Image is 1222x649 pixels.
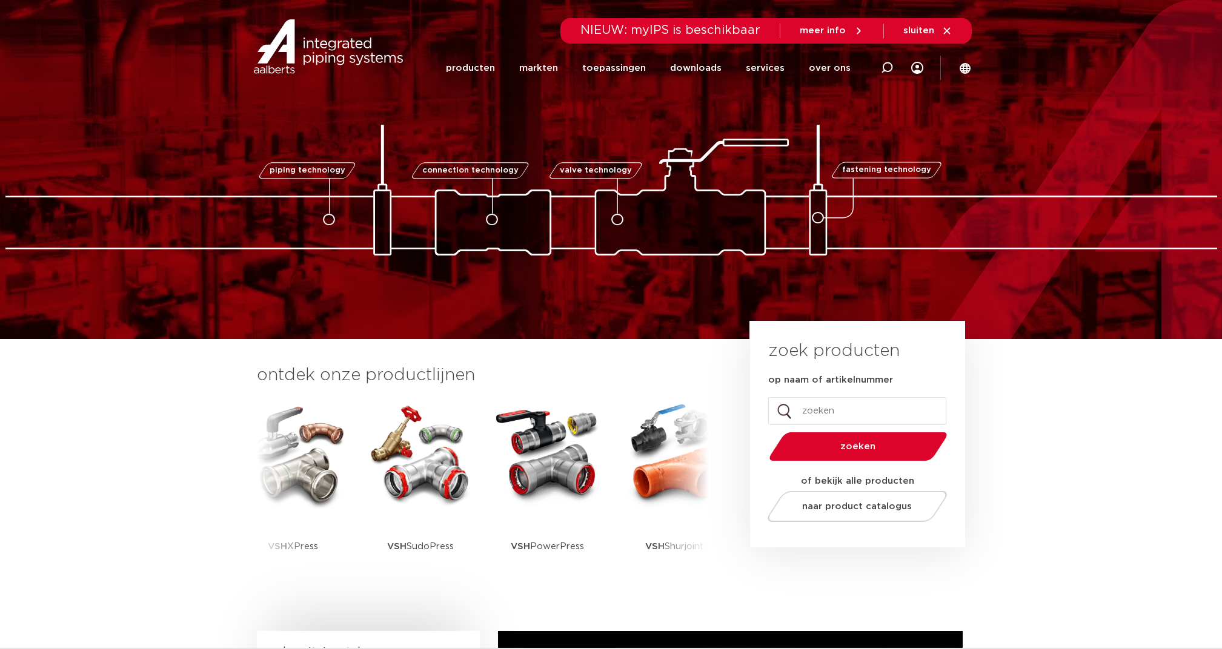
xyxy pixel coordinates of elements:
span: sluiten [903,26,934,35]
strong: of bekijk alle producten [801,476,914,486]
a: markten [519,44,558,93]
span: valve technology [560,166,632,174]
p: Shurjoint [645,509,704,584]
a: meer info [800,25,864,36]
a: VSHShurjoint [620,400,729,584]
a: naar product catalogus [764,491,950,522]
label: op naam of artikelnummer [768,374,893,386]
span: fastening technology [842,166,931,174]
strong: VSH [645,542,665,551]
span: meer info [800,26,846,35]
span: naar product catalogus [802,502,912,511]
a: downloads [670,44,722,93]
a: toepassingen [582,44,646,93]
p: PowerPress [511,509,584,584]
div: my IPS [911,44,923,93]
span: piping technology [270,166,345,174]
strong: VSH [387,542,407,551]
a: over ons [809,44,851,93]
a: VSHPowerPress [493,400,602,584]
span: connection technology [422,166,518,174]
h3: ontdek onze productlijnen [257,363,709,387]
span: NIEUW: myIPS is beschikbaar [580,24,760,36]
h3: zoek producten [768,339,900,363]
a: VSHXPress [239,400,348,584]
p: XPress [268,509,318,584]
a: services [746,44,785,93]
button: zoeken [764,431,952,462]
a: producten [446,44,495,93]
span: zoeken [800,442,916,451]
a: sluiten [903,25,952,36]
strong: VSH [268,542,287,551]
a: VSHSudoPress [366,400,475,584]
nav: Menu [446,44,851,93]
strong: VSH [511,542,530,551]
input: zoeken [768,397,946,425]
p: SudoPress [387,509,454,584]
